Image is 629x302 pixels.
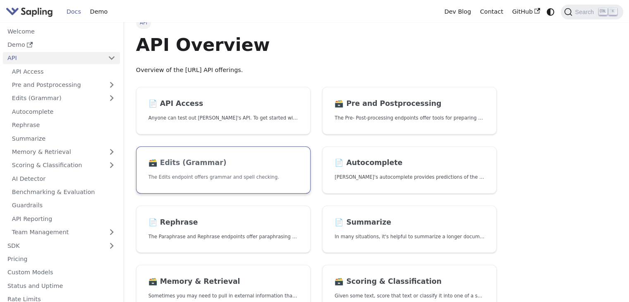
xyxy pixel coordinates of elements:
[7,105,120,117] a: Autocomplete
[148,158,298,168] h2: Edits (Grammar)
[572,9,599,15] span: Search
[335,173,484,181] p: Sapling's autocomplete provides predictions of the next few characters or words
[322,87,497,134] a: 🗃️ Pre and PostprocessingThe Pre- Post-processing endpoints offer tools for preparing your text d...
[148,218,298,227] h2: Rephrase
[136,17,151,29] span: API
[148,99,298,108] h2: API Access
[7,213,120,225] a: API Reporting
[3,52,103,64] a: API
[136,17,497,29] nav: Breadcrumbs
[7,186,120,198] a: Benchmarking & Evaluation
[148,173,298,181] p: The Edits endpoint offers grammar and spell checking.
[3,39,120,51] a: Demo
[335,114,484,122] p: The Pre- Post-processing endpoints offer tools for preparing your text data for ingestation as we...
[7,146,120,158] a: Memory & Retrieval
[136,206,311,253] a: 📄️ RephraseThe Paraphrase and Rephrase endpoints offer paraphrasing for particular styles.
[335,158,484,168] h2: Autocomplete
[136,87,311,134] a: 📄️ API AccessAnyone can test out [PERSON_NAME]'s API. To get started with the API, simply:
[476,5,508,18] a: Contact
[148,114,298,122] p: Anyone can test out Sapling's API. To get started with the API, simply:
[3,266,120,278] a: Custom Models
[148,277,298,286] h2: Memory & Retrieval
[561,5,623,19] button: Search (Ctrl+K)
[136,65,497,75] p: Overview of the [URL] API offerings.
[7,79,120,91] a: Pre and Postprocessing
[545,6,557,18] button: Switch between dark and light mode (currently system mode)
[62,5,86,18] a: Docs
[6,6,53,18] img: Sapling.ai
[507,5,544,18] a: GitHub
[103,52,120,64] button: Collapse sidebar category 'API'
[148,292,298,300] p: Sometimes you may need to pull in external information that doesn't fit in the context size of an...
[322,206,497,253] a: 📄️ SummarizeIn many situations, it's helpful to summarize a longer document into a shorter, more ...
[3,280,120,292] a: Status and Uptime
[136,34,497,56] h1: API Overview
[3,253,120,265] a: Pricing
[322,146,497,194] a: 📄️ Autocomplete[PERSON_NAME]'s autocomplete provides predictions of the next few characters or words
[335,277,484,286] h2: Scoring & Classification
[335,292,484,300] p: Given some text, score that text or classify it into one of a set of pre-specified categories.
[148,233,298,241] p: The Paraphrase and Rephrase endpoints offer paraphrasing for particular styles.
[7,199,120,211] a: Guardrails
[335,233,484,241] p: In many situations, it's helpful to summarize a longer document into a shorter, more easily diges...
[7,132,120,144] a: Summarize
[7,65,120,77] a: API Access
[440,5,475,18] a: Dev Blog
[86,5,112,18] a: Demo
[7,159,120,171] a: Scoring & Classification
[103,240,120,252] button: Expand sidebar category 'SDK'
[3,240,103,252] a: SDK
[7,173,120,185] a: AI Detector
[136,146,311,194] a: 🗃️ Edits (Grammar)The Edits endpoint offers grammar and spell checking.
[7,226,120,238] a: Team Management
[335,99,484,108] h2: Pre and Postprocessing
[335,218,484,227] h2: Summarize
[609,8,617,15] kbd: K
[3,25,120,37] a: Welcome
[7,92,120,104] a: Edits (Grammar)
[6,6,56,18] a: Sapling.ai
[7,119,120,131] a: Rephrase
